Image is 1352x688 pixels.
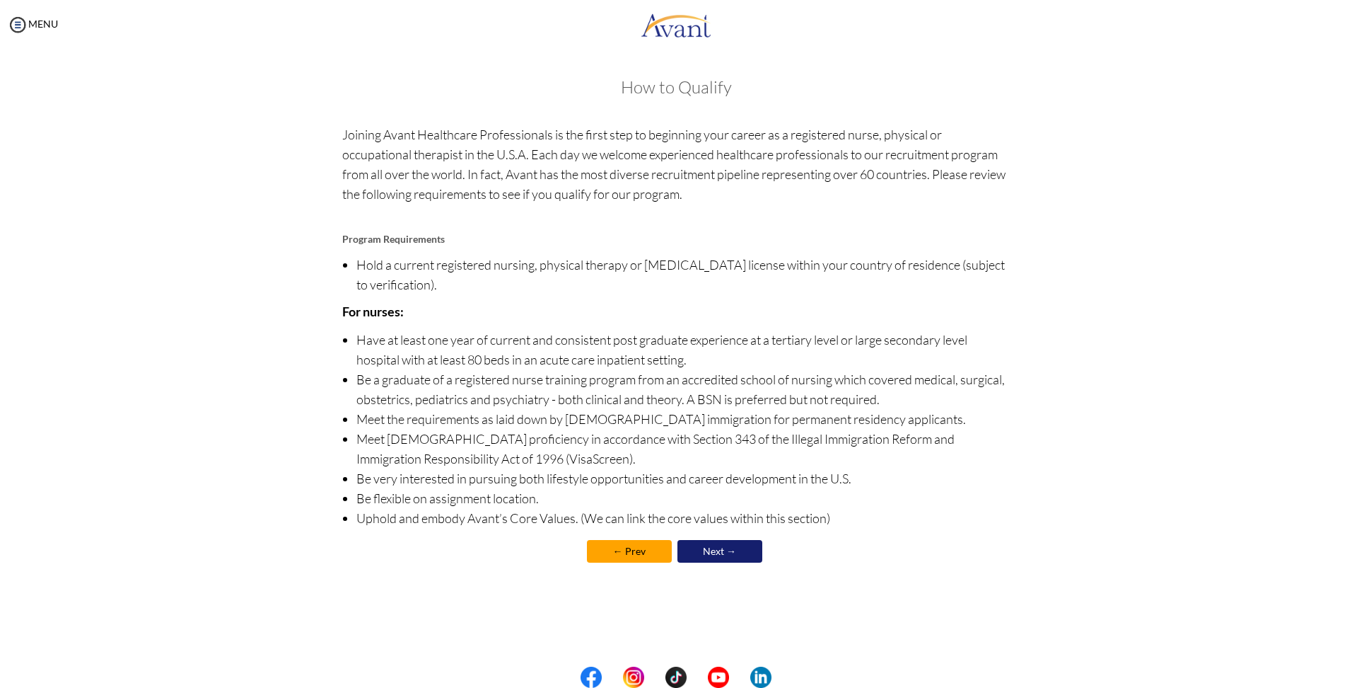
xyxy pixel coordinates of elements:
li: Hold a current registered nursing, physical therapy or [MEDICAL_DATA] license within your country... [356,255,1010,294]
img: tt.png [665,667,687,688]
li: Uphold and embody Avant’s Core Values. (We can link the core values within this section) [356,508,1010,528]
img: in.png [623,667,644,688]
img: fb.png [581,667,602,688]
li: Be very interested in pursuing both lifestyle opportunities and career development in the U.S. [356,469,1010,488]
img: blank.png [729,667,750,688]
p: Joining Avant Healthcare Professionals is the first step to beginning your career as a registered... [342,125,1010,224]
h3: How to Qualify [342,78,1010,96]
img: logo.png [641,4,711,46]
li: Meet the requirements as laid down by [DEMOGRAPHIC_DATA] immigration for permanent residency appl... [356,409,1010,429]
img: li.png [750,667,771,688]
a: ← Prev [587,540,672,563]
b: Program Requirements [342,233,445,245]
a: Next → [677,540,762,563]
img: icon-menu.png [7,14,28,35]
img: blank.png [644,667,665,688]
a: MENU [7,18,58,30]
li: Be a graduate of a registered nurse training program from an accredited school of nursing which c... [356,369,1010,409]
li: Be flexible on assignment location. [356,488,1010,508]
b: For nurses: [342,304,404,319]
img: blank.png [687,667,708,688]
li: Meet [DEMOGRAPHIC_DATA] proficiency in accordance with Section 343 of the Illegal Immigration Ref... [356,429,1010,469]
li: Have at least one year of current and consistent post graduate experience at a tertiary level or ... [356,330,1010,369]
img: yt.png [708,667,729,688]
img: blank.png [602,667,623,688]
